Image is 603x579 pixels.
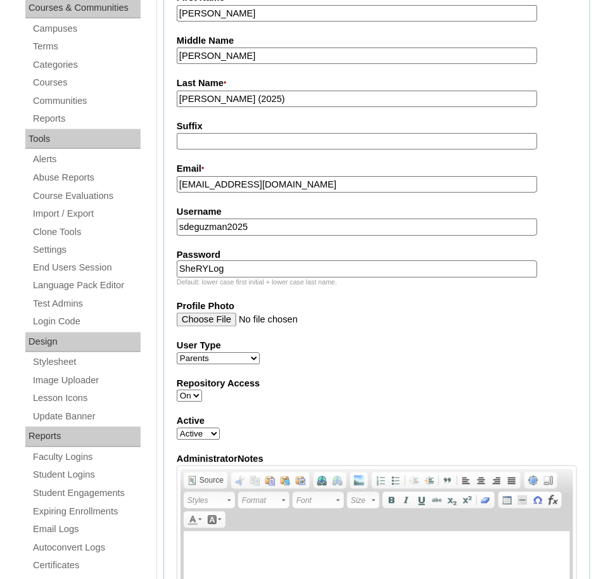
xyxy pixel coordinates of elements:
a: Test Admins [32,296,141,312]
a: Insert Horizontal Line [515,493,530,507]
a: Show Blocks [541,474,556,488]
a: Paste [263,474,278,488]
a: Remove Format [478,493,493,507]
a: Text Color [185,513,205,527]
div: Default: lower case first initial + lower case last name. [177,278,577,288]
label: User Type [177,340,577,353]
a: Settings [32,242,141,258]
a: Bold [384,493,399,507]
a: Table [500,493,515,507]
a: Update Banner [32,409,141,425]
a: Align Left [459,474,474,488]
label: Suffix [177,120,577,133]
a: Student Engagements [32,486,141,502]
a: Align Right [489,474,504,488]
a: Stylesheet [32,355,141,371]
a: Login Code [32,314,141,330]
a: Reports [32,111,141,127]
label: Email [177,162,577,176]
a: Campuses [32,21,141,37]
a: Insert Equation [545,493,561,507]
a: Insert Special Character [530,493,545,507]
a: Paste as plain text [278,474,293,488]
a: Lesson Icons [32,391,141,407]
a: Link [315,474,330,488]
div: Design [25,333,141,353]
a: Course Evaluations [32,188,141,204]
a: Email Logs [32,522,141,538]
a: Language Pack Editor [32,278,141,294]
a: Unlink [330,474,345,488]
a: Insert/Remove Bulleted List [388,474,403,488]
a: Abuse Reports [32,170,141,186]
a: Clone Tools [32,224,141,240]
a: Block Quote [440,474,455,488]
a: Cut [232,474,248,488]
a: Terms [32,39,141,54]
a: Image Uploader [32,373,141,389]
a: Background Color [205,513,224,527]
a: Underline [414,493,429,507]
label: Active [177,415,577,428]
span: Size [351,493,370,509]
a: Student Logins [32,468,141,483]
a: Size [347,492,379,509]
a: Maximize [526,474,541,488]
span: Styles [187,493,225,509]
a: Paste from Word [293,474,308,488]
a: End Users Session [32,260,141,276]
a: Format [238,492,289,509]
label: Repository Access [177,378,577,391]
label: AdministratorNotes [177,453,577,466]
a: Alerts [32,151,141,167]
a: Import / Export [32,206,141,222]
label: Last Name [177,77,577,91]
a: Communities [32,93,141,109]
a: Styles [184,492,235,509]
a: Subscript [445,493,460,507]
a: Increase Indent [422,474,437,488]
span: Font [296,493,334,509]
a: Decrease Indent [407,474,422,488]
a: Expiring Enrollments [32,504,141,520]
a: Justify [504,474,519,488]
a: Autoconvert Logs [32,540,141,556]
a: Faculty Logins [32,450,141,466]
label: Profile Photo [177,300,577,314]
a: Italic [399,493,414,507]
label: Username [177,205,577,219]
span: Source [198,476,224,486]
a: Center [474,474,489,488]
a: Superscript [460,493,475,507]
a: Copy [248,474,263,488]
a: Add Image [352,474,367,488]
a: Courses [32,75,141,91]
a: Categories [32,57,141,73]
div: Reports [25,427,141,447]
a: Insert/Remove Numbered List [373,474,388,488]
a: Strike Through [429,493,445,507]
span: Format [242,493,280,509]
a: Source [185,474,226,488]
a: Font [293,492,344,509]
div: Tools [25,129,141,150]
a: Certificates [32,558,141,574]
label: Middle Name [177,34,577,48]
label: Password [177,248,577,262]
